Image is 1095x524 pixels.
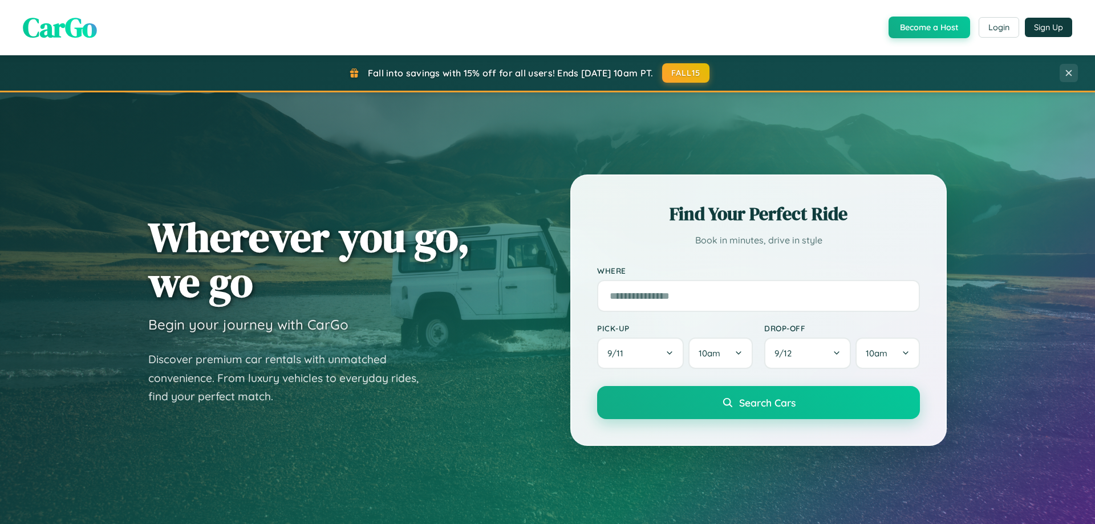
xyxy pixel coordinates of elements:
[597,338,684,369] button: 9/11
[148,350,433,406] p: Discover premium car rentals with unmatched convenience. From luxury vehicles to everyday rides, ...
[597,232,920,249] p: Book in minutes, drive in style
[607,348,629,359] span: 9 / 11
[774,348,797,359] span: 9 / 12
[739,396,796,409] span: Search Cars
[979,17,1019,38] button: Login
[1025,18,1072,37] button: Sign Up
[23,9,97,46] span: CarGo
[764,338,851,369] button: 9/12
[855,338,920,369] button: 10am
[148,214,470,304] h1: Wherever you go, we go
[889,17,970,38] button: Become a Host
[368,67,654,79] span: Fall into savings with 15% off for all users! Ends [DATE] 10am PT.
[597,323,753,333] label: Pick-up
[688,338,753,369] button: 10am
[597,201,920,226] h2: Find Your Perfect Ride
[148,316,348,333] h3: Begin your journey with CarGo
[764,323,920,333] label: Drop-off
[597,266,920,275] label: Where
[662,63,710,83] button: FALL15
[597,386,920,419] button: Search Cars
[866,348,887,359] span: 10am
[699,348,720,359] span: 10am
